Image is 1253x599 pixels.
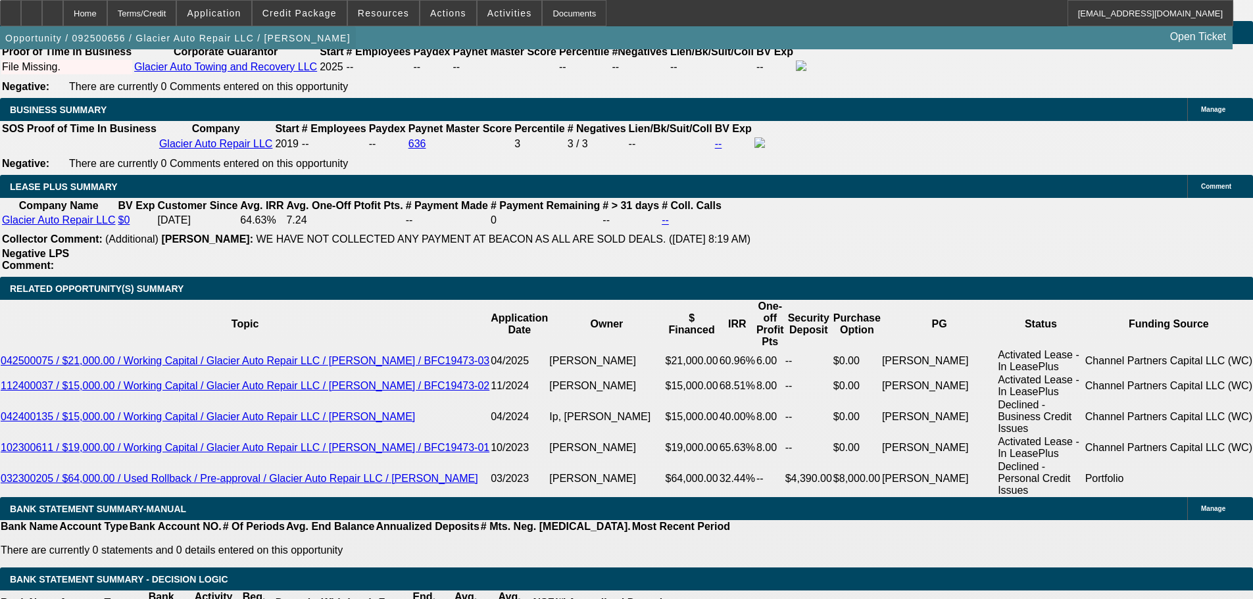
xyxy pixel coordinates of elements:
[420,1,476,26] button: Actions
[10,181,118,192] span: LEASE PLUS SUMMARY
[559,61,609,73] div: --
[785,300,833,348] th: Security Deposit
[612,61,668,73] div: --
[134,61,317,72] a: Glacier Auto Towing and Recovery LLC
[285,520,376,533] th: Avg. End Balance
[629,123,712,134] b: Lien/Bk/Suit/Coll
[1201,505,1225,512] span: Manage
[239,214,284,227] td: 64.63%
[222,520,285,533] th: # Of Periods
[549,348,664,373] td: [PERSON_NAME]
[715,123,752,134] b: BV Exp
[19,200,99,211] b: Company Name
[187,8,241,18] span: Application
[453,46,556,57] b: Paynet Master Score
[302,138,309,149] span: --
[568,138,626,150] div: 3 / 3
[405,214,489,227] td: --
[490,398,549,435] td: 04/2024
[2,81,49,92] b: Negative:
[665,348,719,373] td: $21,000.00
[631,520,731,533] th: Most Recent Period
[368,137,406,151] td: --
[881,435,997,460] td: [PERSON_NAME]
[5,33,351,43] span: Opportunity / 092500656 / Glacier Auto Repair LLC / [PERSON_NAME]
[785,435,833,460] td: --
[69,158,348,169] span: There are currently 0 Comments entered on this opportunity
[1201,106,1225,113] span: Manage
[2,214,116,226] a: Glacier Auto Repair LLC
[1,473,478,484] a: 032300205 / $64,000.00 / Used Rollback / Pre-approval / Glacier Auto Repair LLC / [PERSON_NAME]
[478,1,542,26] button: Activities
[159,138,273,149] a: Glacier Auto Repair LLC
[514,138,564,150] div: 3
[997,435,1085,460] td: Activated Lease - In LeasePlus
[833,460,881,497] td: $8,000.00
[274,137,299,151] td: 2019
[719,460,756,497] td: 32.44%
[275,123,299,134] b: Start
[881,398,997,435] td: [PERSON_NAME]
[1,355,489,366] a: 042500075 / $21,000.00 / Working Capital / Glacier Auto Repair LLC / [PERSON_NAME] / BFC19473-03
[549,373,664,398] td: [PERSON_NAME]
[240,200,283,211] b: Avg. IRR
[1085,373,1253,398] td: Channel Partners Capital LLC (WC)
[833,373,881,398] td: $0.00
[2,158,49,169] b: Negative:
[408,123,512,134] b: Paynet Master Score
[715,138,722,149] a: --
[549,398,664,435] td: Ip, [PERSON_NAME]
[796,60,806,71] img: facebook-icon.png
[670,46,754,57] b: Lien/Bk/Suit/Coll
[192,123,240,134] b: Company
[785,398,833,435] td: --
[719,398,756,435] td: 40.00%
[1085,460,1253,497] td: Portfolio
[665,300,719,348] th: $ Financed
[487,8,532,18] span: Activities
[833,435,881,460] td: $0.00
[719,348,756,373] td: 60.96%
[157,214,239,227] td: [DATE]
[10,283,184,294] span: RELATED OPPORTUNITY(S) SUMMARY
[665,398,719,435] td: $15,000.00
[997,300,1085,348] th: Status
[10,504,186,514] span: BANK STATEMENT SUMMARY-MANUAL
[997,398,1085,435] td: Declined - Business Credit Issues
[256,233,750,245] span: WE HAVE NOT COLLECTED ANY PAYMENT AT BEACON AS ALL ARE SOLD DEALS. ([DATE] 8:19 AM)
[881,348,997,373] td: [PERSON_NAME]
[602,214,660,227] td: --
[1,380,489,391] a: 112400037 / $15,000.00 / Working Capital / Glacier Auto Repair LLC / [PERSON_NAME] / BFC19473-02
[785,373,833,398] td: --
[408,138,426,149] a: 636
[549,460,664,497] td: [PERSON_NAME]
[430,8,466,18] span: Actions
[26,122,157,135] th: Proof of Time In Business
[10,574,228,585] span: Bank Statement Summary - Decision Logic
[490,348,549,373] td: 04/2025
[756,435,785,460] td: 8.00
[1,544,730,556] p: There are currently 0 statements and 0 details entered on this opportunity
[719,435,756,460] td: 65.63%
[412,60,451,74] td: --
[262,8,337,18] span: Credit Package
[118,200,155,211] b: BV Exp
[1,122,25,135] th: SOS
[756,348,785,373] td: 6.00
[10,105,107,115] span: BUSINESS SUMMARY
[719,300,756,348] th: IRR
[453,61,556,73] div: --
[997,348,1085,373] td: Activated Lease - In LeasePlus
[670,60,754,74] td: --
[756,46,793,57] b: BV Exp
[549,300,664,348] th: Owner
[1201,183,1231,190] span: Comment
[375,520,479,533] th: Annualized Deposits
[1085,435,1253,460] td: Channel Partners Capital LLC (WC)
[514,123,564,134] b: Percentile
[612,46,668,57] b: #Negatives
[881,300,997,348] th: PG
[69,81,348,92] span: There are currently 0 Comments entered on this opportunity
[665,435,719,460] td: $19,000.00
[413,46,450,57] b: Paydex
